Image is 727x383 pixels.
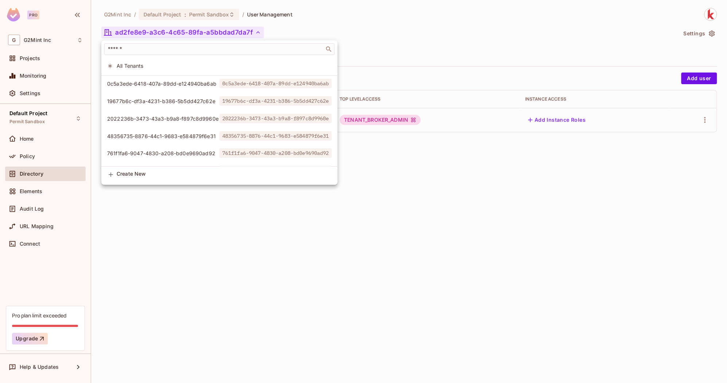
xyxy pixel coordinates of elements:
span: 761f1fa6-9047-4830-a208-bd0e9690ad92 [107,150,219,157]
span: 2022236b-3473-43a3-b9a8-f897c8d9960e [219,114,332,123]
div: Show only users with a role in this tenant: 0c5a3ede-6418-407a-89dd-e124940ba6ab [101,76,337,91]
div: Show only users with a role in this tenant: 761f1fa6-9047-4830-a208-bd0e9690ad92 [101,145,337,161]
span: 48356735-8876-44c1-9683-e584879f6e31 [107,133,219,140]
span: 19677b6c-df3a-4231-b386-5b5dd427c62e [219,96,332,106]
div: Show only users with a role in this tenant: 19677b6c-df3a-4231-b386-5b5dd427c62e [101,93,337,109]
span: 8193ed3c-6cf0-4793-8adc-725796977f42 [219,166,332,175]
span: 0c5a3ede-6418-407a-89dd-e124940ba6ab [107,80,219,87]
span: Create New [117,171,332,177]
span: 0c5a3ede-6418-407a-89dd-e124940ba6ab [219,79,332,88]
span: 2022236b-3473-43a3-b9a8-f897c8d9960e [107,115,219,122]
span: 48356735-8876-44c1-9683-e584879f6e31 [219,131,332,141]
div: Show only users with a role in this tenant: 48356735-8876-44c1-9683-e584879f6e31 [101,128,337,144]
span: 19677b6c-df3a-4231-b386-5b5dd427c62e [107,98,219,105]
span: All Tenants [117,62,332,69]
span: 761f1fa6-9047-4830-a208-bd0e9690ad92 [219,148,332,158]
div: Show only users with a role in this tenant: 8193ed3c-6cf0-4793-8adc-725796977f42 [101,163,337,179]
div: Show only users with a role in this tenant: 2022236b-3473-43a3-b9a8-f897c8d9960e [101,111,337,126]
